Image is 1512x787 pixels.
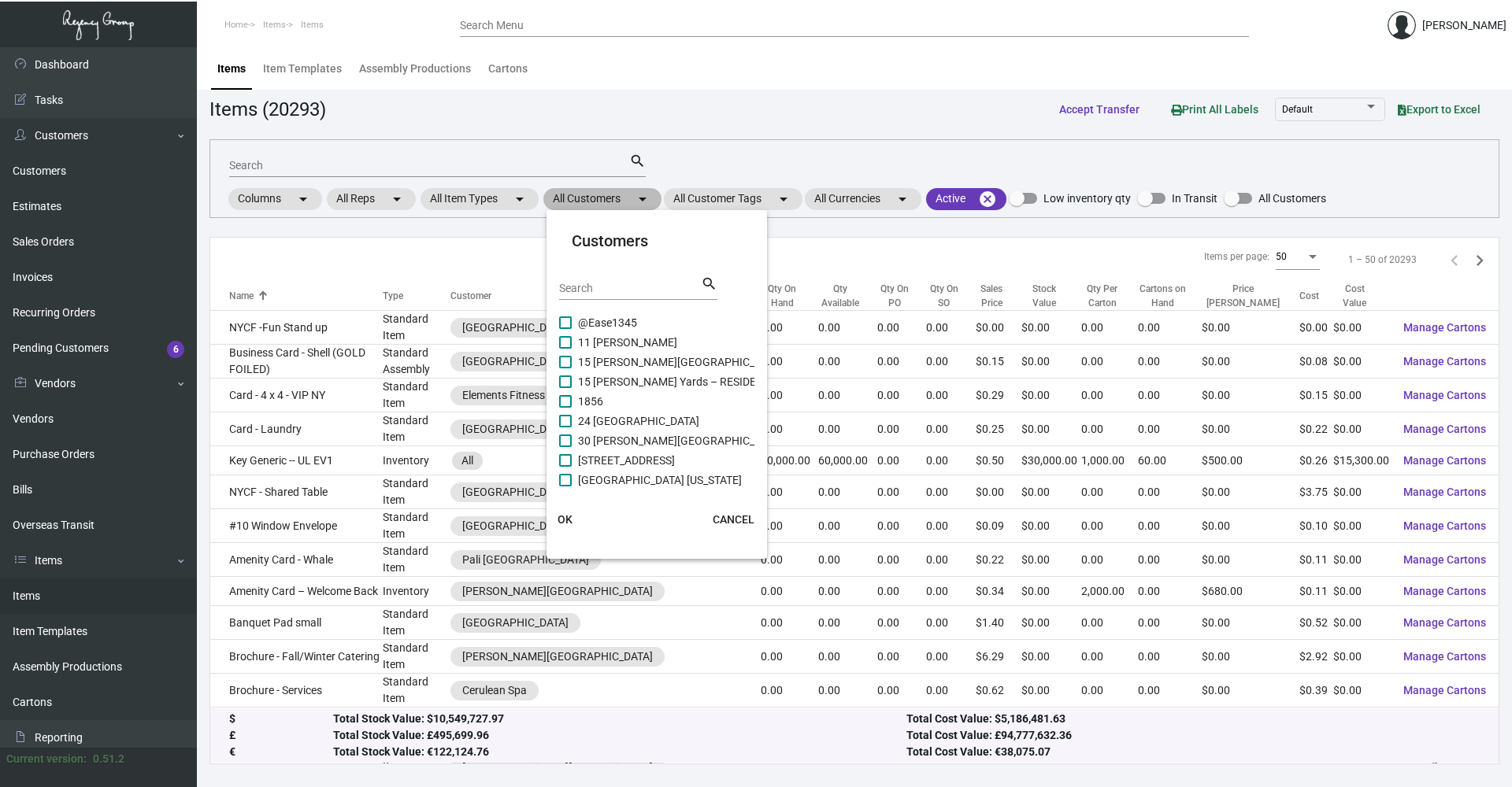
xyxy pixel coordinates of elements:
span: 30 [PERSON_NAME][GEOGRAPHIC_DATA] - Residences [578,431,847,450]
span: 1856 [578,392,603,411]
span: 15 [PERSON_NAME][GEOGRAPHIC_DATA] – RESIDENCES [578,353,859,371]
span: 24 [GEOGRAPHIC_DATA] [578,412,699,430]
span: OK [558,513,573,526]
button: CANCEL [700,505,767,534]
span: [GEOGRAPHIC_DATA] [US_STATE] [578,471,742,490]
span: 11 [PERSON_NAME] [578,333,677,352]
div: 0.51.2 [93,751,124,767]
span: @Ease1345 [578,313,637,332]
mat-icon: search [701,275,717,294]
span: [STREET_ADDRESS] [578,451,675,470]
span: 15 [PERSON_NAME] Yards – RESIDENCES - Inactive [578,372,830,391]
div: Current version: [6,751,87,767]
span: CANCEL [713,513,754,526]
mat-card-title: Customers [572,229,742,253]
button: OK [540,505,591,534]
